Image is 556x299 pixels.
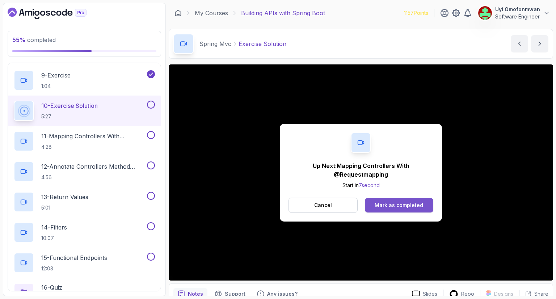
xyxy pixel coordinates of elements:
[375,202,423,209] div: Mark as completed
[41,253,107,262] p: 15 - Functional Endpoints
[359,182,380,188] span: 7 second
[314,202,332,209] p: Cancel
[461,290,474,298] p: Repo
[12,36,26,43] span: 55 %
[495,6,540,13] p: Uyi Omofonmwan
[404,9,428,17] p: 1157 Points
[195,9,228,17] a: My Courses
[41,204,88,211] p: 5:01
[41,71,71,80] p: 9 - Exercise
[478,6,492,20] img: user profile image
[41,265,107,272] p: 12:03
[478,6,550,20] button: user profile imageUyi OmofonmwanSoftware Engineer
[14,192,155,212] button: 13-Return Values5:01
[443,290,480,299] a: Repo
[239,39,286,48] p: Exercise Solution
[288,198,358,213] button: Cancel
[423,290,437,298] p: Slides
[267,290,298,298] p: Any issues?
[14,253,155,273] button: 15-Functional Endpoints12:03
[41,101,98,110] p: 10 - Exercise Solution
[531,35,548,52] button: next content
[288,161,433,179] p: Up Next: Mapping Controllers With @Requestmapping
[188,290,203,298] p: Notes
[41,113,98,120] p: 5:27
[406,290,443,298] a: Slides
[365,198,433,212] button: Mark as completed
[174,9,182,17] a: Dashboard
[288,182,433,189] p: Start in
[494,290,513,298] p: Designs
[199,39,231,48] p: Spring Mvc
[8,8,103,19] a: Dashboard
[14,161,155,182] button: 12-Annotate Controllers Method Arguments4:56
[41,162,146,171] p: 12 - Annotate Controllers Method Arguments
[41,235,67,242] p: 10:07
[519,290,548,298] button: Share
[41,174,146,181] p: 4:56
[225,290,245,298] p: Support
[534,290,548,298] p: Share
[41,223,67,232] p: 14 - Filters
[169,64,553,281] iframe: 10 - Exercise Solution
[41,143,146,151] p: 4:28
[14,131,155,151] button: 11-Mapping Controllers With @Requestmapping4:28
[14,70,155,90] button: 9-Exercise1:04
[12,36,56,43] span: completed
[14,222,155,243] button: 14-Filters10:07
[241,9,325,17] p: Building APIs with Spring Boot
[14,101,155,121] button: 10-Exercise Solution5:27
[511,35,528,52] button: previous content
[41,193,88,201] p: 13 - Return Values
[41,83,71,90] p: 1:04
[495,13,540,20] p: Software Engineer
[41,132,146,140] p: 11 - Mapping Controllers With @Requestmapping
[41,283,62,292] p: 16 - Quiz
